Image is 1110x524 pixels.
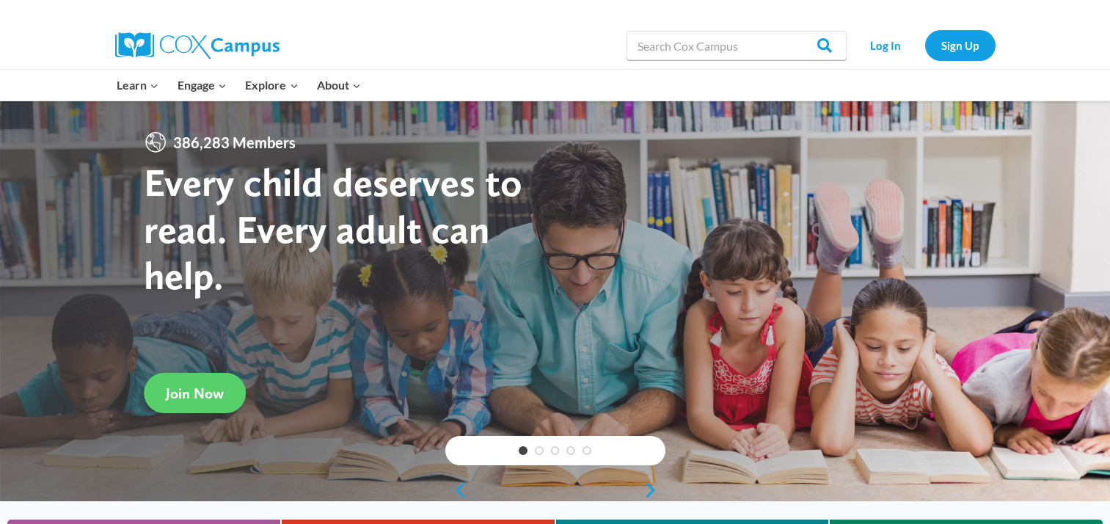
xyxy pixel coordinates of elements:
a: 2 [535,446,544,455]
img: Cox Campus [115,32,280,59]
span: Engage [178,76,227,95]
a: 4 [566,446,575,455]
div: content slider buttons [445,476,665,505]
nav: Primary Navigation [108,70,370,101]
input: Search Cox Campus [627,31,847,60]
a: 1 [519,446,527,455]
a: 3 [551,446,560,455]
nav: Secondary Navigation [854,30,996,60]
a: Join Now [144,373,246,413]
a: next [643,481,665,499]
span: Learn [117,76,158,95]
span: Explore [245,76,298,95]
a: Log In [854,30,918,60]
a: 5 [583,446,591,455]
a: Sign Up [925,30,996,60]
span: Join Now [166,385,224,402]
strong: Every child deserves to read. Every adult can help. [144,159,522,299]
span: About [317,76,361,95]
span: 386,283 Members [167,131,302,154]
a: previous [445,481,467,499]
